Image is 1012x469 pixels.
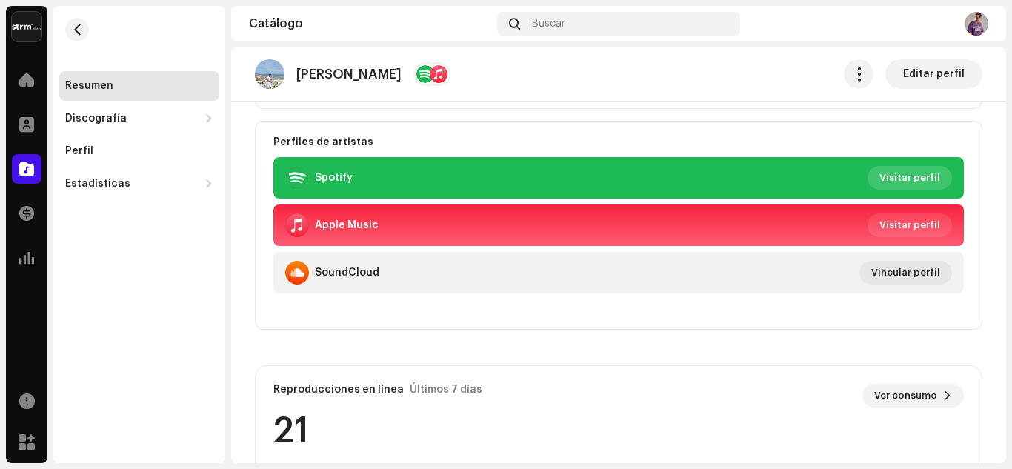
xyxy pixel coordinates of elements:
button: Editar perfil [885,59,982,89]
button: Vincular perfil [859,261,952,285]
div: Estadísticas [65,178,130,190]
re-m-nav-item: Resumen [59,71,219,101]
div: Resumen [65,80,113,92]
div: SoundCloud [315,267,379,279]
re-m-nav-dropdown: Discografía [59,104,219,133]
img: 408b884b-546b-4518-8448-1008f9c76b02 [12,12,41,41]
button: Ver consumo [862,384,964,408]
div: Últimos 7 días [410,384,482,396]
div: Reproducciones en línea [273,384,404,396]
span: Vincular perfil [871,258,940,287]
div: Apple Music [315,219,379,231]
span: Buscar [532,18,565,30]
button: Visitar perfil [868,213,952,237]
div: Discografía [65,113,127,124]
img: 6ecd2746-2725-4a9e-91a1-ae3393541d2f [255,59,284,89]
span: Editar perfil [903,59,965,89]
img: 130fd821-e406-472f-be25-9831971ac438 [965,12,988,36]
div: Spotify [315,172,353,184]
re-m-nav-dropdown: Estadísticas [59,169,219,199]
button: Visitar perfil [868,166,952,190]
re-m-nav-item: Perfil [59,136,219,166]
p: [PERSON_NAME] [296,67,402,82]
span: Ver consumo [874,381,937,410]
span: Visitar perfil [879,163,940,193]
span: Visitar perfil [879,210,940,240]
div: Catálogo [249,18,491,30]
div: Perfil [65,145,93,157]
